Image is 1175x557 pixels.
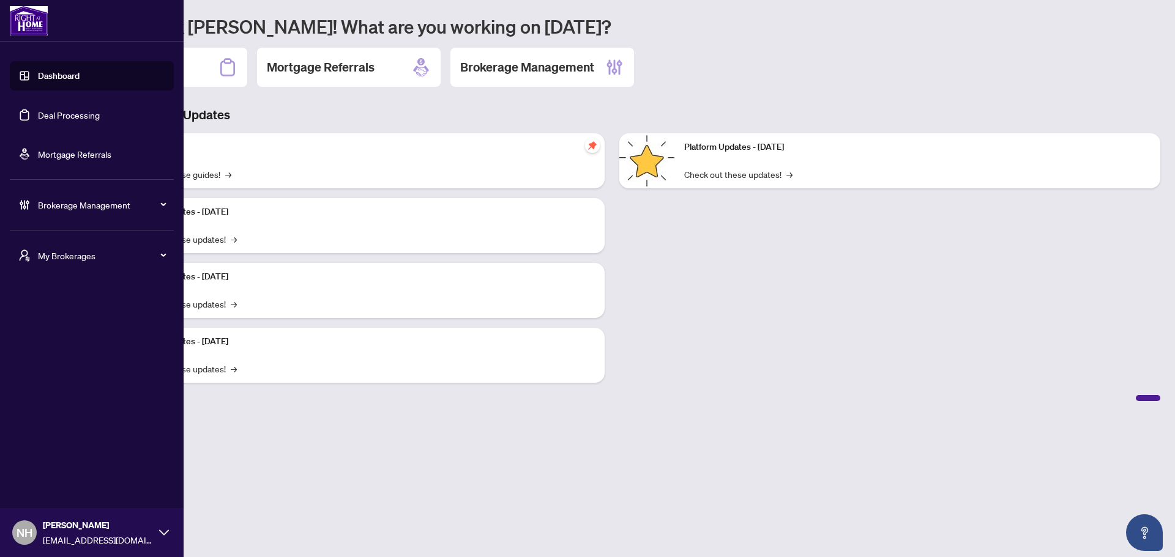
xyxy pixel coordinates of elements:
[129,270,595,284] p: Platform Updates - [DATE]
[684,141,1151,154] p: Platform Updates - [DATE]
[64,15,1160,38] h1: Welcome back [PERSON_NAME]! What are you working on [DATE]?
[38,149,111,160] a: Mortgage Referrals
[43,533,153,547] span: [EMAIL_ADDRESS][DOMAIN_NAME]
[38,70,80,81] a: Dashboard
[38,198,165,212] span: Brokerage Management
[786,168,793,181] span: →
[619,133,674,188] img: Platform Updates - June 23, 2025
[684,168,793,181] a: Check out these updates!→
[225,168,231,181] span: →
[231,297,237,311] span: →
[64,106,1160,124] h3: Brokerage & Industry Updates
[129,335,595,349] p: Platform Updates - [DATE]
[38,109,100,120] a: Deal Processing
[231,362,237,375] span: →
[18,249,31,262] span: user-switch
[267,59,375,76] h2: Mortgage Referrals
[38,249,165,262] span: My Brokerages
[129,205,595,219] p: Platform Updates - [DATE]
[10,6,48,35] img: logo
[43,518,153,532] span: [PERSON_NAME]
[129,141,595,154] p: Self-Help
[585,138,600,153] span: pushpin
[231,232,237,246] span: →
[460,59,594,76] h2: Brokerage Management
[1126,514,1163,551] button: Open asap
[17,524,32,541] span: NH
